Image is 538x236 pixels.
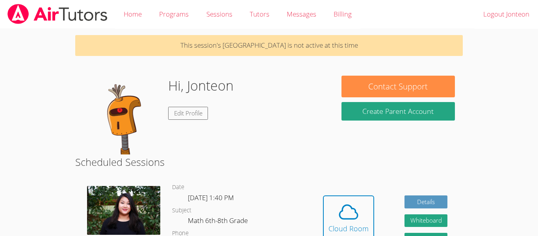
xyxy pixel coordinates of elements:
span: [DATE] 1:40 PM [188,193,234,202]
a: Details [404,195,448,208]
button: Create Parent Account [341,102,455,121]
p: This session's [GEOGRAPHIC_DATA] is not active at this time [75,35,463,56]
img: default.png [83,76,162,154]
dt: Date [172,182,184,192]
h1: Hi, Jonteon [168,76,234,96]
span: Messages [287,9,316,19]
button: Contact Support [341,76,455,97]
dd: Math 6th-8th Grade [188,215,249,229]
h2: Scheduled Sessions [75,154,463,169]
div: Cloud Room [328,223,369,234]
img: IMG_0561.jpeg [87,186,160,235]
dt: Subject [172,206,191,216]
button: Whiteboard [404,214,448,227]
a: Edit Profile [168,107,208,120]
img: airtutors_banner-c4298cdbf04f3fff15de1276eac7730deb9818008684d7c2e4769d2f7ddbe033.png [7,4,108,24]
